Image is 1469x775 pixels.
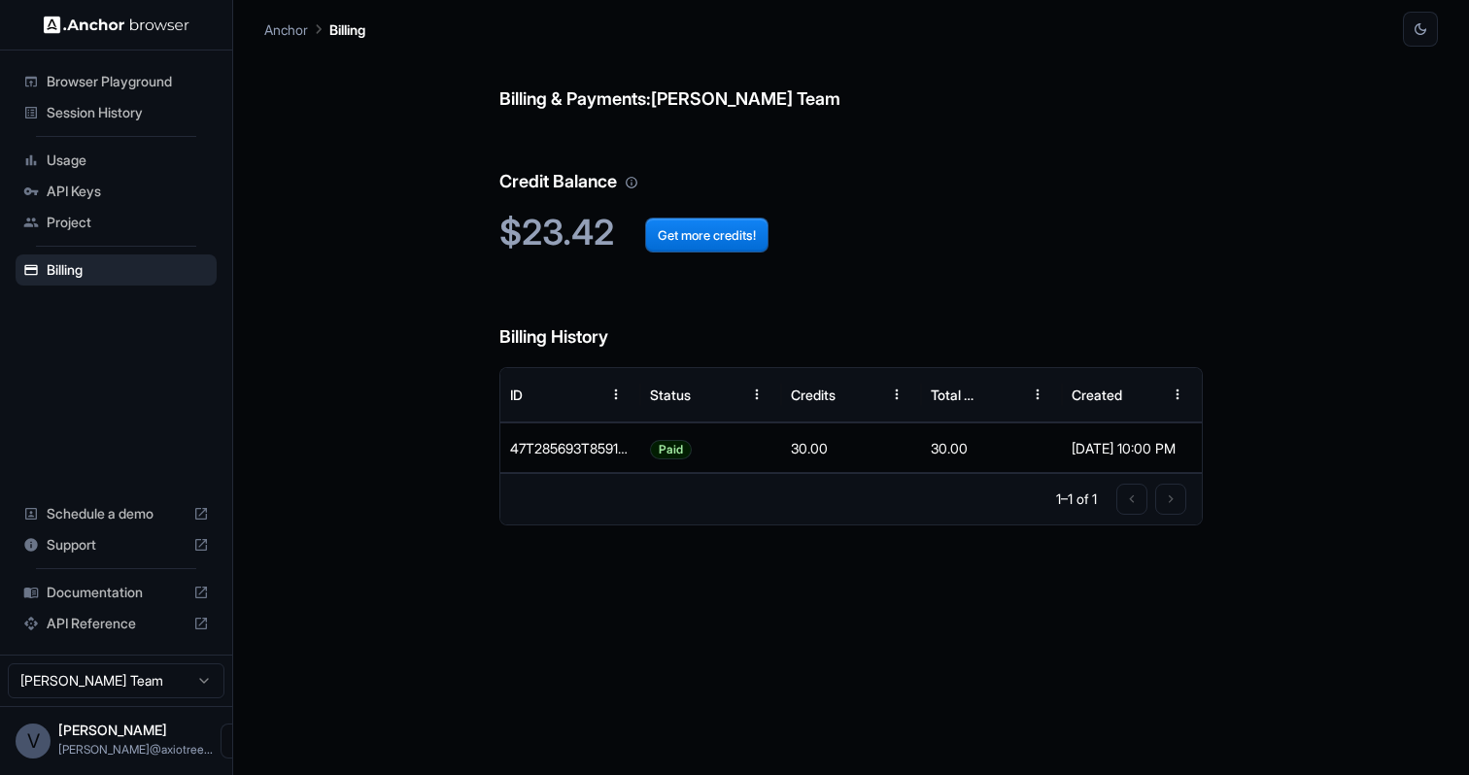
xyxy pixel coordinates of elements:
div: ID [510,387,523,403]
button: Sort [564,377,598,412]
div: V [16,724,51,758]
h2: $23.42 [499,212,1204,253]
div: Credits [791,387,836,403]
div: 30.00 [921,422,1062,473]
button: Sort [985,377,1020,412]
p: 1–1 of 1 [1056,489,1097,509]
button: Menu [739,377,774,412]
span: API Keys [47,182,209,201]
button: Open menu [221,724,256,758]
div: 30.00 [781,422,922,473]
span: Schedule a demo [47,504,186,523]
span: Usage [47,151,209,170]
span: Support [47,535,186,555]
p: Anchor [264,19,308,40]
div: 47T285693T859164W [500,422,641,473]
img: Anchor Logo [44,16,189,34]
nav: breadcrumb [264,18,365,40]
button: Sort [704,377,739,412]
button: Sort [844,377,879,412]
span: API Reference [47,614,186,633]
span: vipin@axiotree.com [58,742,213,757]
button: Menu [1160,377,1195,412]
div: Schedule a demo [16,498,217,529]
div: Project [16,207,217,238]
div: Browser Playground [16,66,217,97]
h6: Credit Balance [499,129,1204,196]
span: Project [47,213,209,232]
button: Menu [879,377,914,412]
div: Total Cost [931,387,983,403]
button: Menu [1020,377,1055,412]
div: Session History [16,97,217,128]
div: Support [16,529,217,560]
div: Documentation [16,577,217,608]
p: Billing [329,19,365,40]
div: Created [1072,387,1122,403]
div: [DATE] 10:00 PM [1072,423,1193,473]
div: API Reference [16,608,217,639]
span: Session History [47,103,209,122]
span: Paid [651,424,691,474]
h6: Billing History [499,285,1204,352]
h6: Billing & Payments: [PERSON_NAME] Team [499,47,1204,114]
svg: Your credit balance will be consumed as you use the API. Visit the usage page to view a breakdown... [625,176,638,189]
span: Browser Playground [47,72,209,91]
span: Documentation [47,583,186,602]
div: Billing [16,254,217,286]
span: Vipin Tanna [58,722,167,738]
div: Status [650,387,691,403]
div: Usage [16,145,217,176]
div: API Keys [16,176,217,207]
button: Sort [1125,377,1160,412]
span: Billing [47,260,209,280]
button: Menu [598,377,633,412]
button: Get more credits! [645,218,769,253]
